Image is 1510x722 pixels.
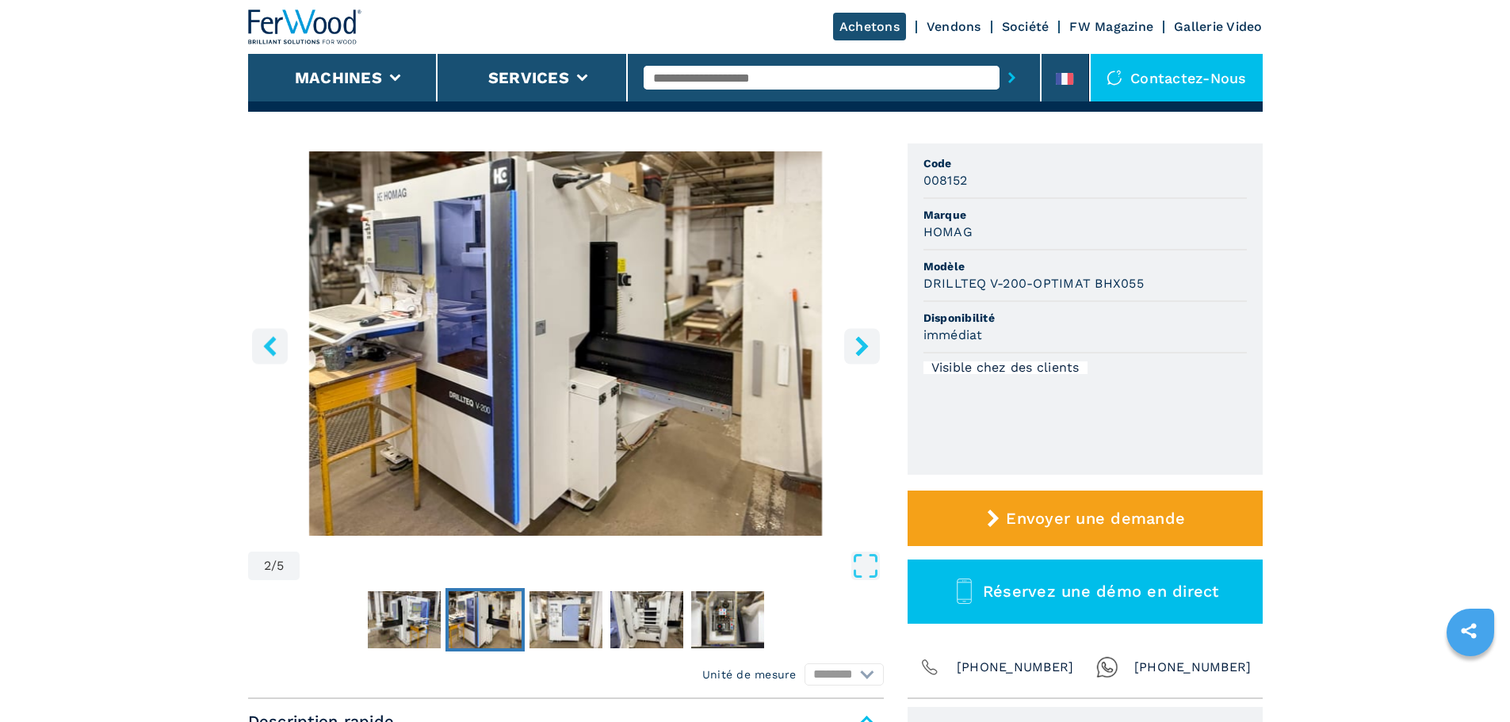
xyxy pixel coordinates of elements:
button: right-button [844,328,880,364]
span: Envoyer une demande [1006,509,1185,528]
div: Visible chez des clients [923,361,1088,374]
div: Contactez-nous [1091,54,1263,101]
button: Go to Slide 5 [688,588,767,651]
h3: HOMAG [923,223,973,241]
em: Unité de mesure [702,667,797,682]
img: Phone [919,656,941,678]
a: Achetons [833,13,906,40]
iframe: Chat [1443,651,1498,710]
a: FW Magazine [1069,19,1153,34]
button: Go to Slide 1 [365,588,444,651]
button: Open Fullscreen [304,552,879,580]
img: Contactez-nous [1107,70,1122,86]
img: Ferwood [248,10,362,44]
button: Go to Slide 3 [526,588,606,651]
span: Code [923,155,1247,171]
img: Whatsapp [1096,656,1118,678]
span: Réservez une démo en direct [983,582,1219,601]
a: sharethis [1449,611,1489,651]
button: Machines [295,68,382,87]
button: Réservez une démo en direct [908,560,1263,624]
span: Modèle [923,258,1247,274]
button: Go to Slide 4 [607,588,686,651]
img: 3955ccb7323ccb5ce09df1fce5b9884c [691,591,764,648]
span: 2 [264,560,271,572]
button: left-button [252,328,288,364]
a: Gallerie Video [1174,19,1263,34]
button: Go to Slide 2 [445,588,525,651]
h3: 008152 [923,171,968,189]
img: ca5ced165a090e437b8a42a21edc2b8e [529,591,602,648]
button: Envoyer une demande [908,491,1263,546]
button: submit-button [1000,59,1024,96]
span: [PHONE_NUMBER] [957,656,1074,678]
div: Go to Slide 2 [248,151,884,536]
img: c4d5a528aabcef2938cbd23bc6718b6c [368,591,441,648]
h3: immédiat [923,326,983,344]
h3: DRILLTEQ V-200-OPTIMAT BHX055 [923,274,1144,292]
a: Société [1002,19,1049,34]
img: cb86916fb5694a8db29998c3b17d7143 [610,591,683,648]
span: 5 [277,560,284,572]
span: Marque [923,207,1247,223]
nav: Thumbnail Navigation [248,588,884,651]
span: Disponibilité [923,310,1247,326]
span: [PHONE_NUMBER] [1134,656,1252,678]
button: Services [488,68,569,87]
img: 9d766c677688ddec23789c60c6602b4d [449,591,522,648]
span: / [271,560,277,572]
a: Vendons [927,19,981,34]
img: Centre D'Usinage Vertical HOMAG DRILLTEQ V-200-OPTIMAT BHX055 [248,151,884,536]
